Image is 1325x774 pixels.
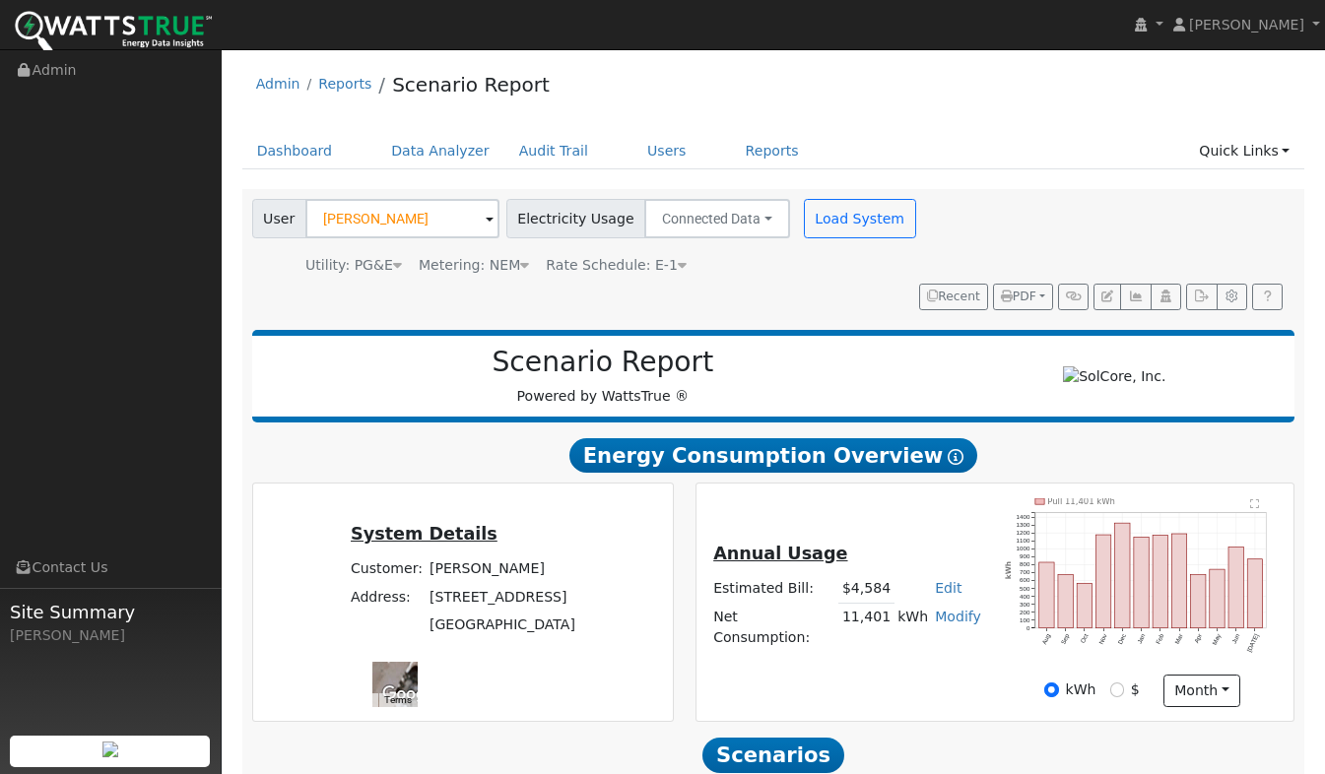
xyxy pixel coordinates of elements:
button: Load System [804,199,916,238]
button: Multi-Series Graph [1120,284,1151,311]
a: Terms (opens in new tab) [384,694,412,705]
td: Customer: [348,555,427,583]
text: Nov [1098,632,1109,646]
text: Apr [1194,632,1204,644]
text: 100 [1021,616,1031,623]
a: Scenario Report [392,73,550,97]
a: Quick Links [1184,133,1304,169]
text: 900 [1021,552,1031,559]
h2: Scenario Report [272,346,934,379]
div: Powered by WattsTrue ® [262,346,945,407]
td: [GEOGRAPHIC_DATA] [426,611,578,638]
text: 800 [1021,560,1031,567]
text: 0 [1027,624,1030,631]
div: Utility: PG&E [305,255,402,276]
text: 1400 [1017,513,1030,520]
td: 11,401 [838,603,894,651]
text: Jan [1137,632,1148,645]
td: [PERSON_NAME] [426,555,578,583]
text: [DATE] [1247,632,1262,653]
img: SolCore, Inc. [1063,366,1165,387]
button: month [1163,675,1241,708]
button: Login As [1151,284,1181,311]
text: Pull 11,401 kWh [1048,496,1116,506]
span: PDF [1001,290,1036,303]
button: Edit User [1093,284,1121,311]
td: Net Consumption: [710,603,839,651]
text: Aug [1041,632,1052,645]
text: Oct [1080,632,1091,644]
span: Energy Consumption Overview [569,438,977,474]
rect: onclick="" [1059,574,1074,627]
text: Jun [1231,632,1242,645]
span: Electricity Usage [506,199,645,238]
text: 700 [1021,568,1031,575]
td: Estimated Bill: [710,574,839,603]
span: Scenarios [702,738,843,773]
a: Reports [731,133,814,169]
a: Dashboard [242,133,348,169]
button: Generate Report Link [1058,284,1089,311]
rect: onclick="" [1116,523,1131,628]
button: Connected Data [644,199,790,238]
label: $ [1131,679,1140,700]
rect: onclick="" [1039,562,1054,628]
u: System Details [351,524,497,544]
a: Edit [935,580,961,596]
rect: onclick="" [1096,535,1111,628]
rect: onclick="" [1249,558,1264,627]
button: Export Interval Data [1186,284,1217,311]
text: 1300 [1017,521,1030,528]
span: [PERSON_NAME] [1189,17,1304,32]
td: $4,584 [838,574,894,603]
a: Modify [935,609,981,624]
button: PDF [993,284,1053,311]
text: 300 [1021,601,1031,608]
img: Google [377,681,442,707]
span: Site Summary [10,599,211,625]
label: kWh [1066,679,1096,700]
td: Address: [348,583,427,611]
text: Mar [1174,632,1185,645]
text:  [1251,498,1260,508]
text: 1100 [1017,537,1030,544]
a: Reports [318,76,371,92]
td: kWh [894,603,932,651]
div: [PERSON_NAME] [10,625,211,646]
text: Sep [1060,632,1071,645]
rect: onclick="" [1229,547,1244,627]
a: Users [632,133,701,169]
text: 200 [1021,609,1031,615]
input: kWh [1044,682,1058,696]
div: Metering: NEM [419,255,529,276]
rect: onclick="" [1154,535,1168,628]
input: $ [1110,682,1124,696]
img: retrieve [102,742,118,757]
rect: onclick="" [1078,583,1093,628]
text: 1000 [1017,545,1030,551]
img: WattsTrue [15,11,212,55]
text: 500 [1021,584,1031,591]
a: Data Analyzer [376,133,504,169]
a: Admin [256,76,300,92]
i: Show Help [948,449,963,465]
rect: onclick="" [1192,574,1207,627]
text: Feb [1156,632,1166,645]
td: [STREET_ADDRESS] [426,583,578,611]
rect: onclick="" [1211,569,1226,628]
u: Annual Usage [713,544,847,563]
text: May [1212,632,1224,646]
text: 1200 [1017,529,1030,536]
rect: onclick="" [1135,537,1150,628]
button: Recent [919,284,988,311]
a: Open this area in Google Maps (opens a new window) [377,681,442,707]
text: Dec [1117,632,1128,645]
a: Audit Trail [504,133,603,169]
span: Alias: E1 [546,257,687,273]
button: Settings [1217,284,1247,311]
span: User [252,199,306,238]
text: 600 [1021,576,1031,583]
text: kWh [1005,561,1014,579]
input: Select a User [305,199,499,238]
rect: onclick="" [1172,534,1187,628]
